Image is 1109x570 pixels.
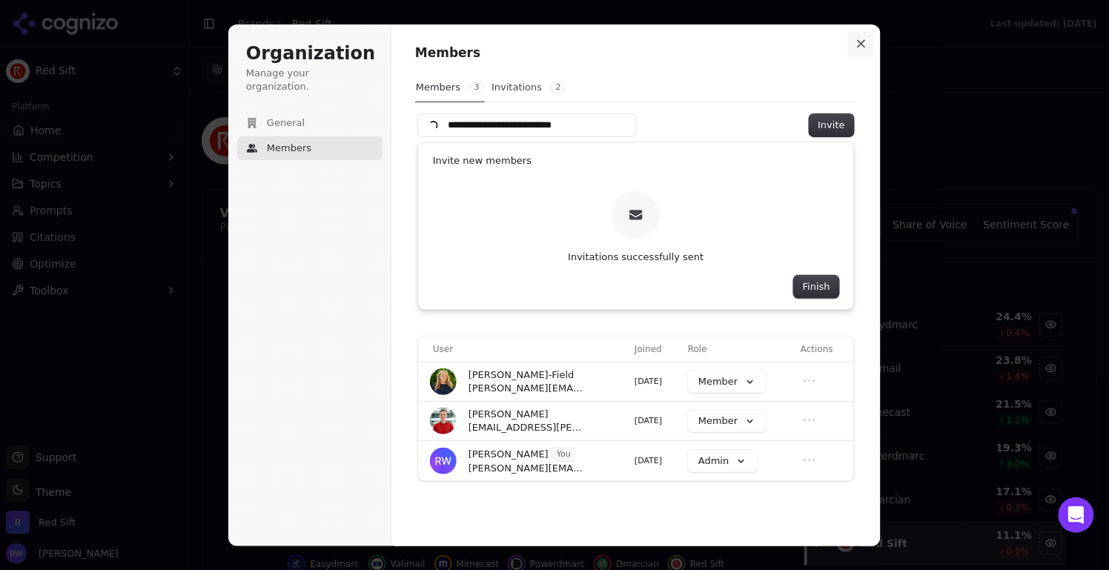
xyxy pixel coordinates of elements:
[635,456,662,465] span: [DATE]
[491,73,566,102] button: Invitations
[794,276,839,298] button: Finish
[415,73,485,102] button: Members
[688,450,757,472] button: Admin
[688,371,766,393] button: Member
[430,448,457,474] img: Rebecca Warren
[801,451,818,469] button: Open menu
[629,337,682,362] th: Joined
[469,462,586,475] span: [PERSON_NAME][EMAIL_ADDRESS][PERSON_NAME][DOMAIN_NAME]
[237,136,383,160] button: Members
[469,82,484,93] span: 3
[551,82,566,93] span: 2
[418,114,636,136] input: Search
[418,337,629,362] th: User
[469,382,586,395] span: [PERSON_NAME][EMAIL_ADDRESS][DOMAIN_NAME]
[801,411,818,429] button: Open menu
[246,67,374,93] p: Manage your organization.
[469,408,549,421] span: [PERSON_NAME]
[246,42,374,66] h1: Organization
[469,368,575,382] span: [PERSON_NAME]-Field
[810,114,854,136] button: Invite
[552,448,575,461] span: You
[430,408,457,434] img: Jack Lilley
[688,410,766,432] button: Member
[469,421,586,434] span: [EMAIL_ADDRESS][PERSON_NAME][DOMAIN_NAME]
[237,111,383,135] button: General
[682,337,795,362] th: Role
[635,416,662,425] span: [DATE]
[801,372,818,390] button: Open menu
[635,377,662,386] span: [DATE]
[795,337,854,362] th: Actions
[1059,497,1094,533] div: Open Intercom Messenger
[848,30,875,57] button: Close modal
[433,154,839,168] h1: Invite new members
[430,368,457,395] img: Francesca Rünger-Field
[469,448,549,461] span: [PERSON_NAME]
[568,251,704,264] p: Invitations successfully sent
[267,142,311,155] span: Members
[415,44,857,62] h1: Members
[267,116,305,130] span: General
